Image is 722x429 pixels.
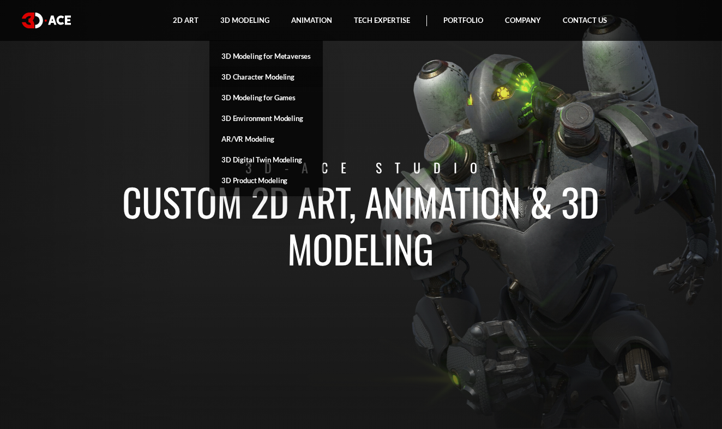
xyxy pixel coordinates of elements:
h1: Custom 2D art, animation & 3D modeling [58,178,663,271]
p: 3D-Ace studio [58,158,677,178]
a: 3D Character Modeling [209,67,323,87]
img: logo white [22,13,71,28]
a: 3D Digital Twin Modeling [209,149,323,170]
a: 3D Environment Modeling [209,108,323,129]
a: 3D Modeling for Games [209,87,323,108]
a: AR/VR Modeling [209,129,323,149]
a: 3D Modeling for Metaverses [209,46,323,67]
a: 3D Product Modeling [209,170,323,191]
